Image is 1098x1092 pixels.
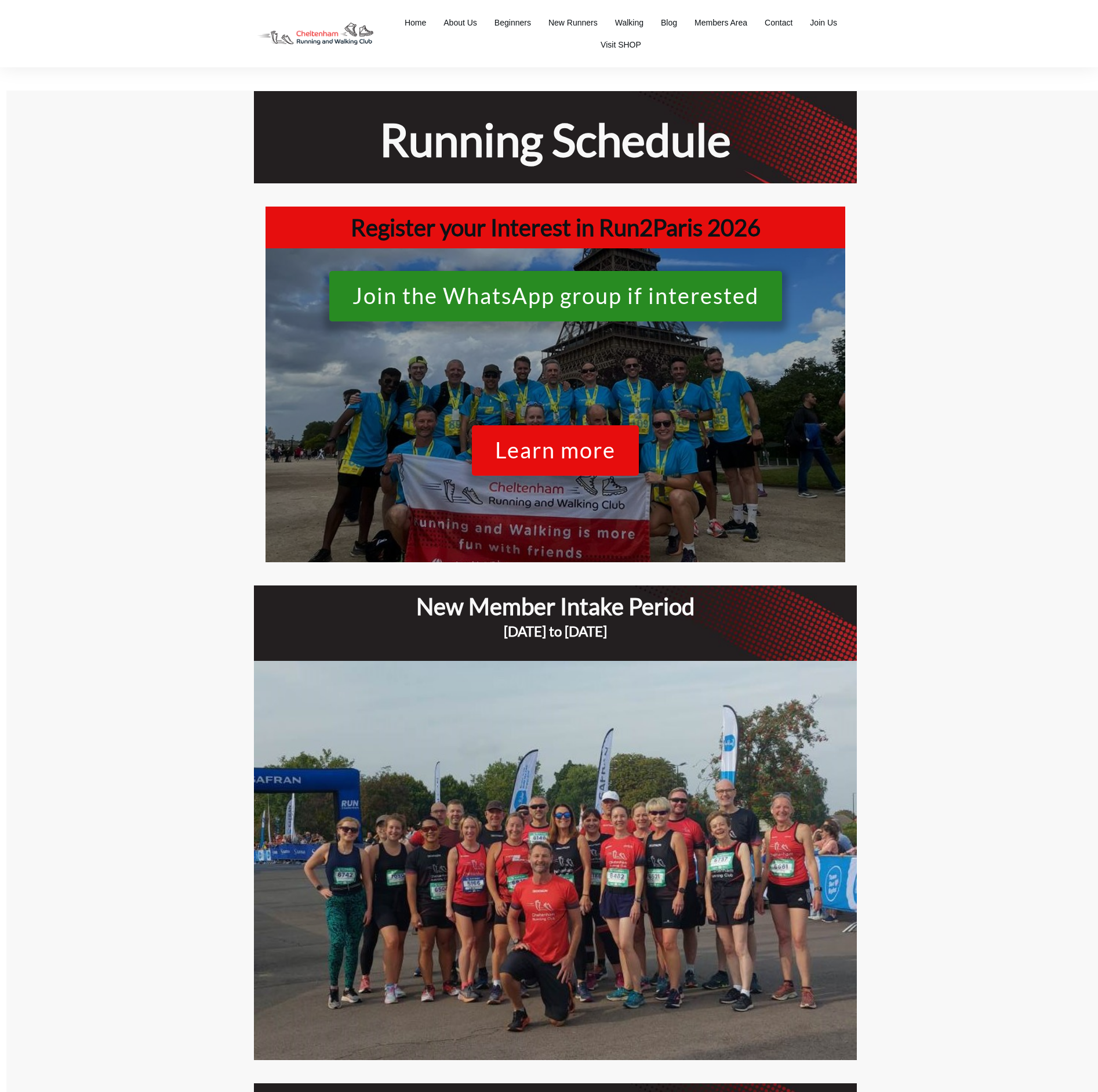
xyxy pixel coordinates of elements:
[260,621,851,655] h3: [DATE] to [DATE]
[443,15,477,31] a: About Us
[810,15,837,31] a: Join Us
[615,15,643,31] a: Walking
[260,591,851,621] h1: New Member Intake Period
[405,15,426,31] a: Home
[661,15,677,31] a: Blog
[495,438,616,469] span: Learn more
[271,212,839,243] h1: Register your Interest in Run2Paris 2026
[329,271,782,321] a: Join the WhatsApp group if interested
[548,15,598,31] a: New Runners
[472,425,639,476] a: Learn more
[765,15,792,31] a: Contact
[266,110,845,169] h1: Running Schedule
[248,15,383,53] img: Decathlon
[495,15,531,31] a: Beginners
[601,37,641,53] a: Visit SHOP
[695,15,747,31] a: Members Area
[352,284,759,314] span: Join the WhatsApp group if interested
